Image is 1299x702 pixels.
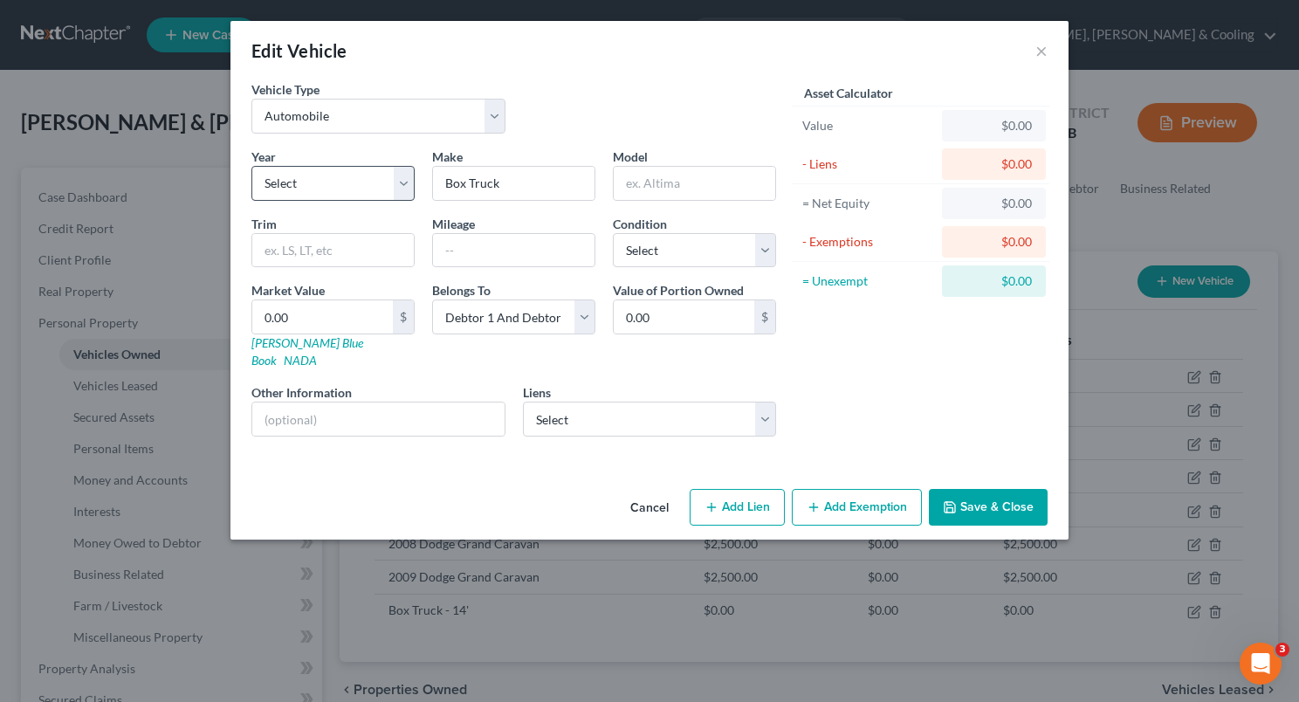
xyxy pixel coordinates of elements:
[251,383,352,402] label: Other Information
[252,403,505,436] input: (optional)
[1275,643,1289,657] span: 3
[393,300,414,334] div: $
[802,233,934,251] div: - Exemptions
[804,84,893,102] label: Asset Calculator
[802,272,934,290] div: = Unexempt
[252,234,414,267] input: ex. LS, LT, etc
[614,167,775,200] input: ex. Altima
[614,300,754,334] input: 0.00
[432,283,491,298] span: Belongs To
[1035,40,1048,61] button: ×
[802,195,934,212] div: = Net Equity
[251,335,363,368] a: [PERSON_NAME] Blue Book
[432,149,463,164] span: Make
[956,117,1032,134] div: $0.00
[613,281,744,299] label: Value of Portion Owned
[792,489,922,526] button: Add Exemption
[616,491,683,526] button: Cancel
[690,489,785,526] button: Add Lien
[252,300,393,334] input: 0.00
[754,300,775,334] div: $
[956,195,1032,212] div: $0.00
[613,215,667,233] label: Condition
[433,167,595,200] input: ex. Nissan
[929,489,1048,526] button: Save & Close
[523,383,551,402] label: Liens
[251,215,277,233] label: Trim
[251,38,347,63] div: Edit Vehicle
[802,155,934,173] div: - Liens
[433,234,595,267] input: --
[956,233,1032,251] div: $0.00
[1240,643,1282,685] iframe: Intercom live chat
[251,148,276,166] label: Year
[251,281,325,299] label: Market Value
[613,148,648,166] label: Model
[956,272,1032,290] div: $0.00
[956,155,1032,173] div: $0.00
[284,353,317,368] a: NADA
[251,80,320,99] label: Vehicle Type
[432,215,475,233] label: Mileage
[802,117,934,134] div: Value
